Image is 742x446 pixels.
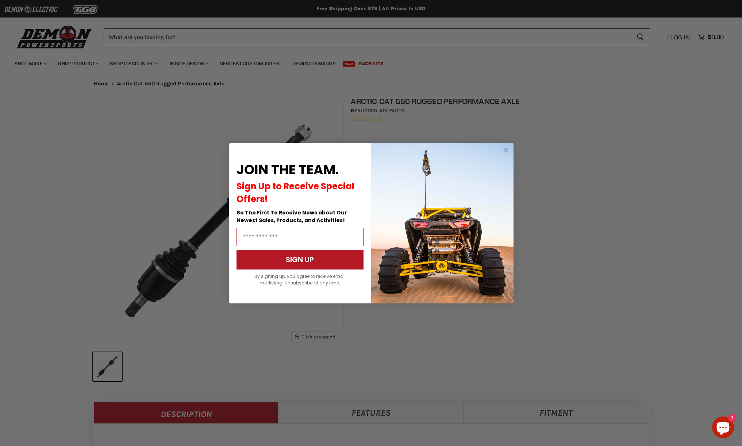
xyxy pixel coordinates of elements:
button: Close dialog [501,146,511,155]
span: Sign Up to Receive Special Offers! [237,180,354,205]
span: By signing up, you agree to receive email marketing. Unsubscribe at any time. [254,273,346,286]
span: JOIN THE TEAM. [237,160,339,179]
span: Be The First To Receive News about Our Newest Sales, Products, and Activities! [237,209,347,224]
button: SIGN UP [237,250,364,269]
img: a9095488-b6e7-41ba-879d-588abfab540b.jpeg [371,143,514,303]
inbox-online-store-chat: Shopify online store chat [710,416,736,440]
input: Email Address [237,228,364,246]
